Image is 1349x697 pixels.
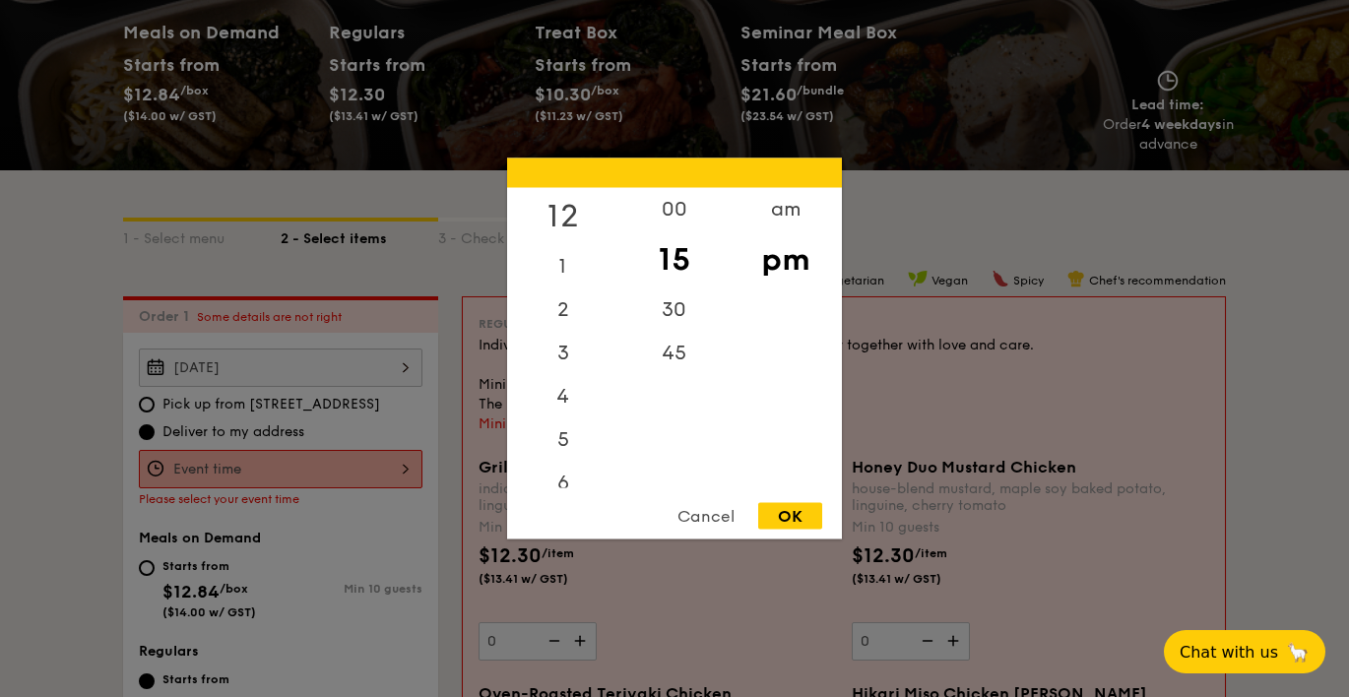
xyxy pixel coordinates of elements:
[507,188,618,245] div: 12
[1164,630,1325,673] button: Chat with us🦙
[507,418,618,462] div: 5
[618,188,730,231] div: 00
[618,332,730,375] div: 45
[1180,643,1278,662] span: Chat with us
[507,245,618,288] div: 1
[618,231,730,288] div: 15
[658,503,754,530] div: Cancel
[730,188,841,231] div: am
[507,288,618,332] div: 2
[758,503,822,530] div: OK
[1286,641,1310,664] span: 🦙
[507,332,618,375] div: 3
[618,288,730,332] div: 30
[507,375,618,418] div: 4
[507,462,618,505] div: 6
[730,231,841,288] div: pm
